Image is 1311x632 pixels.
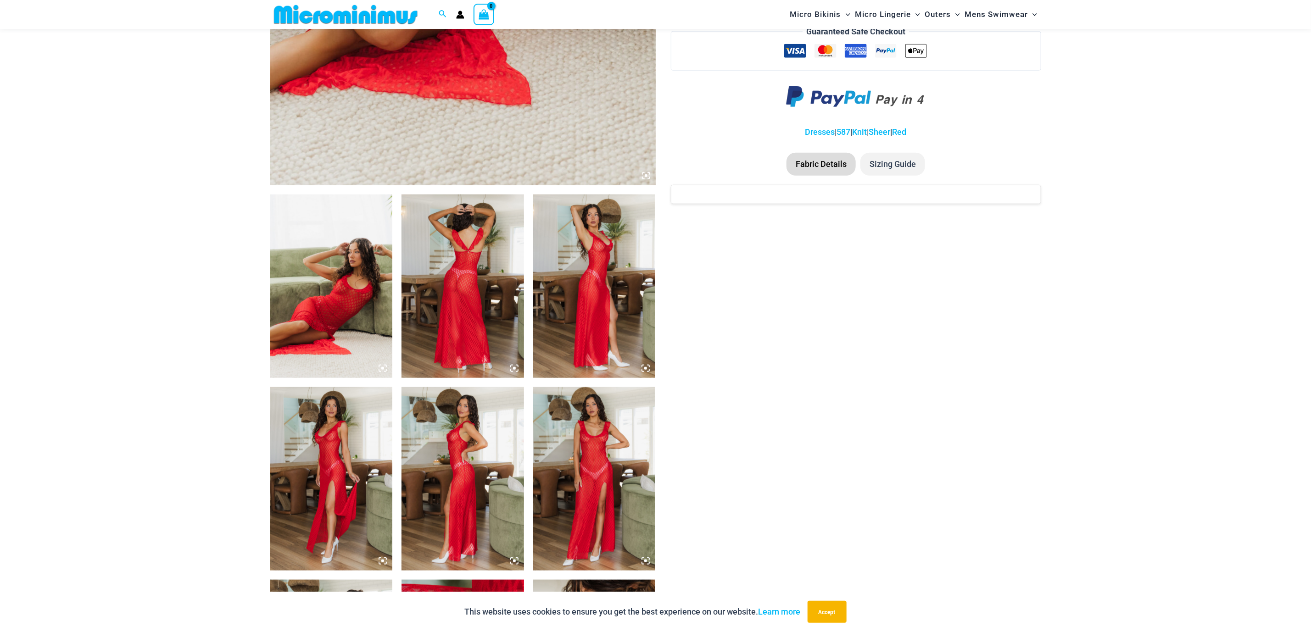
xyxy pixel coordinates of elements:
p: | | | | [671,125,1041,139]
li: Fabric Details [787,153,856,176]
span: Menu Toggle [911,3,920,26]
a: Mens SwimwearMenu ToggleMenu Toggle [962,3,1039,26]
span: Menu Toggle [1028,3,1037,26]
a: Micro BikinisMenu ToggleMenu Toggle [788,3,853,26]
p: This website uses cookies to ensure you get the best experience on our website. [465,605,801,619]
img: Sometimes Red 587 Dress [402,194,524,378]
a: Dresses [805,127,835,137]
a: Sheer [869,127,891,137]
a: Account icon link [456,11,464,19]
button: Accept [808,601,847,623]
a: Knit [853,127,867,137]
span: Menu Toggle [841,3,850,26]
a: Red [893,127,907,137]
a: OutersMenu ToggleMenu Toggle [922,3,962,26]
span: Micro Lingerie [855,3,911,26]
img: MM SHOP LOGO FLAT [270,4,421,25]
span: Outers [925,3,951,26]
nav: Site Navigation [787,1,1041,28]
a: View Shopping Cart, empty [474,4,495,25]
span: Menu Toggle [951,3,960,26]
img: Sometimes Red 587 Dress [533,194,656,378]
img: Sometimes Red 587 Dress [533,387,656,571]
a: Micro LingerieMenu ToggleMenu Toggle [853,3,922,26]
span: Micro Bikinis [790,3,841,26]
img: Sometimes Red 587 Dress [270,194,393,378]
legend: Guaranteed Safe Checkout [803,25,909,39]
img: Sometimes Red 587 Dress [270,387,393,571]
a: Learn more [759,607,801,616]
li: Sizing Guide [860,153,925,176]
span: Mens Swimwear [965,3,1028,26]
a: Search icon link [439,9,447,20]
a: 587 [837,127,851,137]
img: Sometimes Red 587 Dress [402,387,524,571]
